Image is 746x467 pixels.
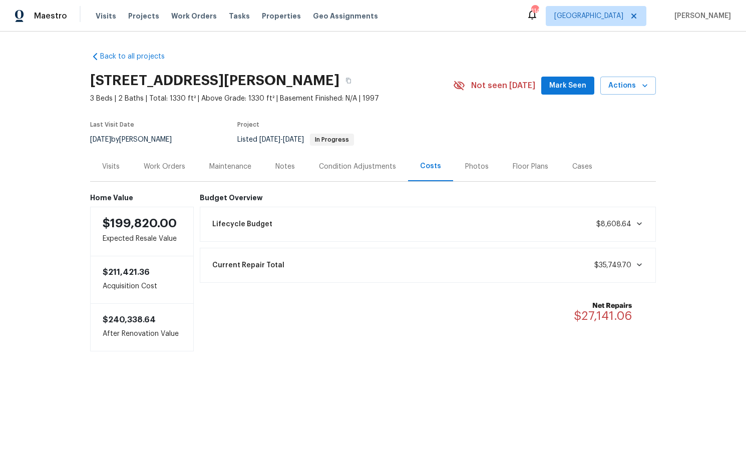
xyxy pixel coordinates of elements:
span: 3 Beds | 2 Baths | Total: 1330 ft² | Above Grade: 1330 ft² | Basement Finished: N/A | 1997 [90,94,453,104]
span: Last Visit Date [90,122,134,128]
span: Work Orders [171,11,217,21]
div: Expected Resale Value [90,207,194,256]
span: Projects [128,11,159,21]
div: Costs [420,161,441,171]
div: Work Orders [144,162,185,172]
h2: [STREET_ADDRESS][PERSON_NAME] [90,76,339,86]
h6: Budget Overview [200,194,656,202]
span: [DATE] [283,136,304,143]
div: Notes [275,162,295,172]
span: [DATE] [259,136,280,143]
button: Copy Address [339,72,357,90]
span: Actions [608,80,648,92]
div: Maintenance [209,162,251,172]
a: Back to all projects [90,52,186,62]
span: $199,820.00 [103,217,177,229]
span: Properties [262,11,301,21]
div: by [PERSON_NAME] [90,134,184,146]
button: Actions [600,77,656,95]
div: Acquisition Cost [90,256,194,303]
span: Geo Assignments [313,11,378,21]
span: Mark Seen [549,80,586,92]
span: Lifecycle Budget [212,219,272,229]
span: Project [237,122,259,128]
div: Condition Adjustments [319,162,396,172]
span: [GEOGRAPHIC_DATA] [554,11,623,21]
span: $35,749.70 [594,262,631,269]
span: $240,338.64 [103,316,156,324]
div: After Renovation Value [90,303,194,351]
button: Mark Seen [541,77,594,95]
span: $8,608.64 [596,221,631,228]
span: Tasks [229,13,250,20]
b: Net Repairs [574,301,632,311]
span: Not seen [DATE] [471,81,535,91]
div: Cases [572,162,592,172]
span: - [259,136,304,143]
div: Visits [102,162,120,172]
span: In Progress [311,137,353,143]
span: Listed [237,136,354,143]
span: Current Repair Total [212,260,284,270]
span: [DATE] [90,136,111,143]
span: $27,141.06 [574,310,632,322]
span: $211,421.36 [103,268,150,276]
div: Floor Plans [513,162,548,172]
div: Photos [465,162,489,172]
div: 114 [531,6,538,16]
span: Visits [96,11,116,21]
span: [PERSON_NAME] [670,11,731,21]
h6: Home Value [90,194,194,202]
span: Maestro [34,11,67,21]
